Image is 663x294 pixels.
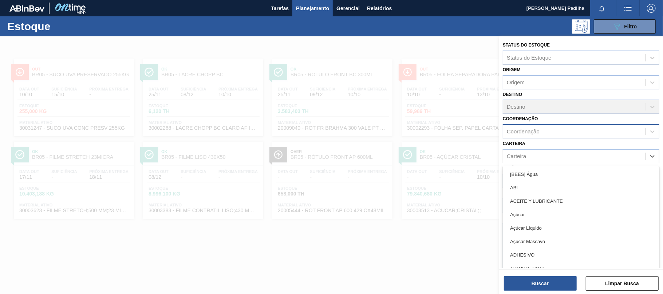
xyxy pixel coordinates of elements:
span: Gerencial [336,4,360,13]
label: Carteira [503,141,525,146]
label: Origem [503,67,521,72]
div: ACEITE Y LUBRICANTE [503,194,659,208]
img: Logout [647,4,656,13]
div: ABI [503,181,659,194]
div: [BEES] Água [503,168,659,181]
img: userActions [624,4,632,13]
button: Filtro [594,19,656,34]
div: Açúcar Líquido [503,221,659,235]
div: Origem [507,79,525,85]
span: Relatórios [367,4,392,13]
div: ADHESIVO [503,248,659,262]
div: Coordenação [507,129,540,135]
label: Família [503,166,520,171]
label: Destino [503,92,522,97]
div: Status do Estoque [507,55,552,61]
span: Filtro [624,24,637,29]
h1: Estoque [7,22,115,31]
label: Coordenação [503,116,538,121]
div: Carteira [507,153,526,159]
img: TNhmsLtSVTkK8tSr43FrP2fwEKptu5GPRR3wAAAABJRU5ErkJggg== [9,5,44,12]
label: Status do Estoque [503,43,550,48]
div: Açúcar Mascavo [503,235,659,248]
button: Notificações [590,3,613,13]
div: Pogramando: nenhum usuário selecionado [572,19,590,34]
div: Açúcar [503,208,659,221]
span: Planejamento [296,4,329,13]
span: Tarefas [271,4,289,13]
div: ADITIVO, TINTA [503,262,659,275]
